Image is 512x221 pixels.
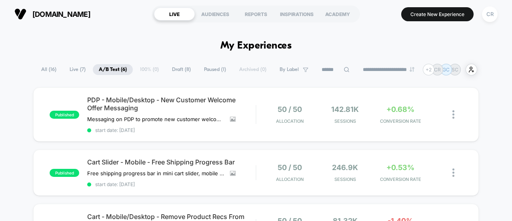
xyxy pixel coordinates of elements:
img: close [452,168,454,177]
img: end [410,67,414,72]
span: By Label [280,67,299,73]
div: + 2 [423,64,434,75]
div: REPORTS [236,8,276,20]
p: CR [434,67,441,73]
span: Live ( 7 ) [64,64,92,75]
span: published [50,169,79,177]
span: CONVERSION RATE [375,176,426,182]
span: start date: [DATE] [87,181,256,187]
span: All ( 16 ) [35,64,62,75]
button: Create New Experience [401,7,474,21]
span: +0.53% [386,163,414,172]
p: SC [452,67,458,73]
span: Messaging on PDP to promote new customer welcome offer, this only shows to users who have not pur... [87,116,224,122]
span: +0.68% [386,105,414,114]
span: A/B Test ( 6 ) [93,64,133,75]
img: close [452,110,454,119]
span: Cart Slider - Mobile - Free Shipping Progress Bar [87,158,256,166]
div: AUDIENCES [195,8,236,20]
span: 142.81k [331,105,359,114]
h1: My Experiences [220,40,292,52]
span: CONVERSION RATE [375,118,426,124]
span: Free shipping progress bar in mini cart slider, mobile only [87,170,224,176]
span: Allocation [276,176,304,182]
span: 246.9k [332,163,358,172]
span: PDP - Mobile/Desktop - New Customer Welcome Offer Messaging [87,96,256,112]
span: published [50,111,79,119]
span: Paused ( 1 ) [198,64,232,75]
span: Allocation [276,118,304,124]
button: CR [480,6,500,22]
div: CR [482,6,498,22]
button: [DOMAIN_NAME] [12,8,93,20]
span: start date: [DATE] [87,127,256,133]
span: [DOMAIN_NAME] [32,10,90,18]
span: Sessions [320,176,371,182]
div: LIVE [154,8,195,20]
p: GC [442,67,450,73]
span: 50 / 50 [278,105,302,114]
img: Visually logo [14,8,26,20]
span: Draft ( 8 ) [166,64,197,75]
div: ACADEMY [317,8,358,20]
div: INSPIRATIONS [276,8,317,20]
span: Sessions [320,118,371,124]
span: 50 / 50 [278,163,302,172]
